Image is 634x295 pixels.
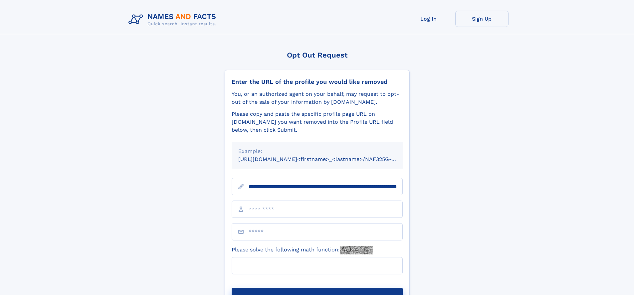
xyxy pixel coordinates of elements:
[232,78,403,85] div: Enter the URL of the profile you would like removed
[238,156,415,162] small: [URL][DOMAIN_NAME]<firstname>_<lastname>/NAF325G-xxxxxxxx
[126,11,222,29] img: Logo Names and Facts
[232,246,373,254] label: Please solve the following math function:
[232,110,403,134] div: Please copy and paste the specific profile page URL on [DOMAIN_NAME] you want removed into the Pr...
[225,51,410,59] div: Opt Out Request
[238,147,396,155] div: Example:
[402,11,455,27] a: Log In
[455,11,509,27] a: Sign Up
[232,90,403,106] div: You, or an authorized agent on your behalf, may request to opt-out of the sale of your informatio...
